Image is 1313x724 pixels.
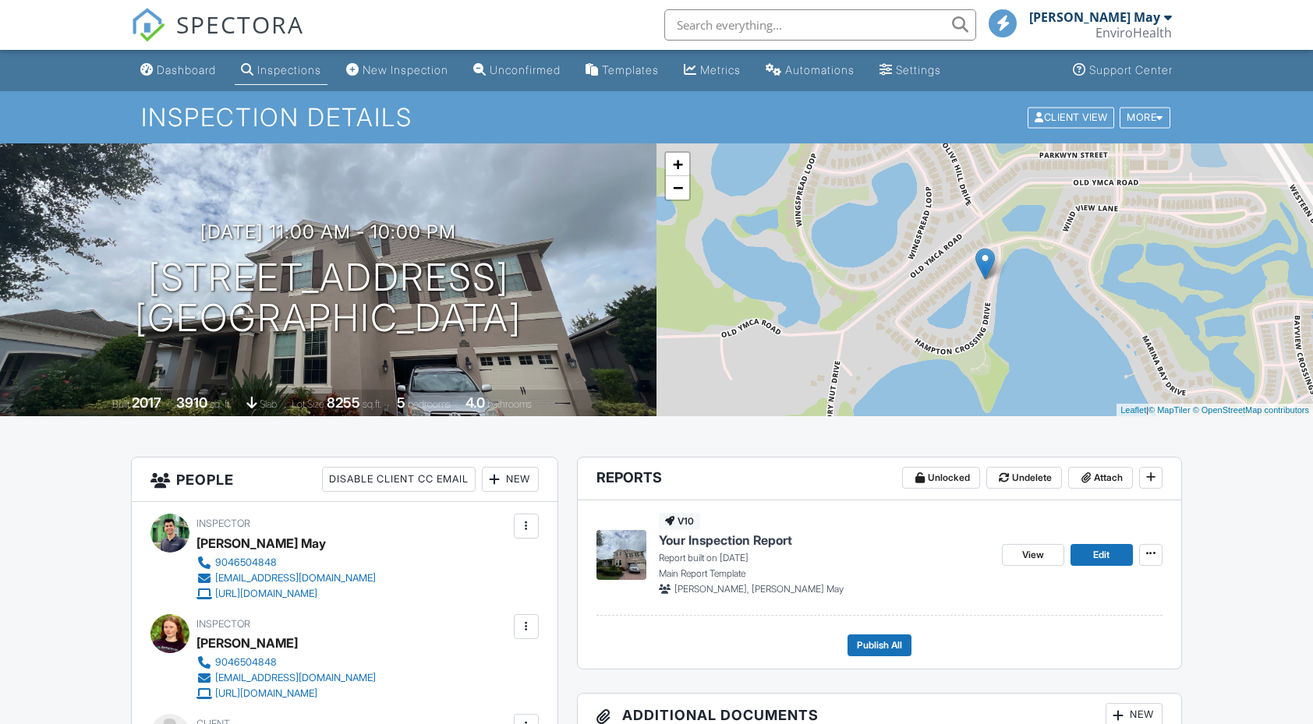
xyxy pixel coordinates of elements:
a: © MapTiler [1148,405,1191,415]
a: Client View [1026,111,1118,122]
div: Inspections [257,63,321,76]
span: bathrooms [487,398,532,410]
div: 2017 [132,394,161,411]
a: Automations (Basic) [759,56,861,85]
a: Metrics [678,56,747,85]
div: 9046504848 [215,656,277,669]
a: Dashboard [134,56,222,85]
div: Unconfirmed [490,63,561,76]
div: More [1120,107,1170,128]
div: New Inspection [363,63,448,76]
a: Settings [873,56,947,85]
div: 8255 [327,394,360,411]
div: [URL][DOMAIN_NAME] [215,588,317,600]
div: Automations [785,63,855,76]
div: Support Center [1089,63,1173,76]
div: | [1117,404,1313,417]
span: Inspector [196,618,250,630]
div: Templates [602,63,659,76]
a: [EMAIL_ADDRESS][DOMAIN_NAME] [196,670,376,686]
a: Leaflet [1120,405,1146,415]
div: EnviroHealth [1095,25,1172,41]
a: New Inspection [340,56,455,85]
a: Unconfirmed [467,56,567,85]
span: Built [112,398,129,410]
div: Dashboard [157,63,216,76]
a: Zoom out [666,176,689,200]
span: SPECTORA [176,8,304,41]
div: Disable Client CC Email [322,467,476,492]
a: [URL][DOMAIN_NAME] [196,586,376,602]
a: Templates [579,56,665,85]
a: © OpenStreetMap contributors [1193,405,1309,415]
a: Support Center [1067,56,1179,85]
div: [PERSON_NAME] May [196,532,326,555]
h3: [DATE] 11:00 am - 10:00 pm [200,221,456,242]
span: bedrooms [408,398,451,410]
div: Settings [896,63,941,76]
a: SPECTORA [131,21,304,54]
div: [EMAIL_ADDRESS][DOMAIN_NAME] [215,572,376,584]
h3: People [132,457,557,502]
div: Client View [1028,107,1114,128]
span: sq. ft. [210,398,232,410]
a: 9046504848 [196,555,376,570]
span: Lot Size [292,398,324,410]
h1: Inspection Details [141,104,1172,131]
div: 5 [397,394,405,411]
div: New [482,467,539,492]
a: Inspections [235,56,327,85]
a: 9046504848 [196,655,376,670]
a: [URL][DOMAIN_NAME] [196,686,376,701]
div: [PERSON_NAME] [196,631,298,655]
span: Inspector [196,517,250,529]
div: 3910 [176,394,207,411]
div: Metrics [700,63,741,76]
img: The Best Home Inspection Software - Spectora [131,8,165,42]
span: slab [260,398,277,410]
div: 4.0 [465,394,485,411]
span: sq.ft. [363,398,382,410]
div: [PERSON_NAME] May [1029,9,1160,25]
a: Zoom in [666,153,689,176]
input: Search everything... [664,9,976,41]
div: [URL][DOMAIN_NAME] [215,687,317,700]
a: [EMAIL_ADDRESS][DOMAIN_NAME] [196,570,376,586]
div: 9046504848 [215,556,277,569]
div: [EMAIL_ADDRESS][DOMAIN_NAME] [215,672,376,684]
h1: [STREET_ADDRESS] [GEOGRAPHIC_DATA] [135,257,522,340]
